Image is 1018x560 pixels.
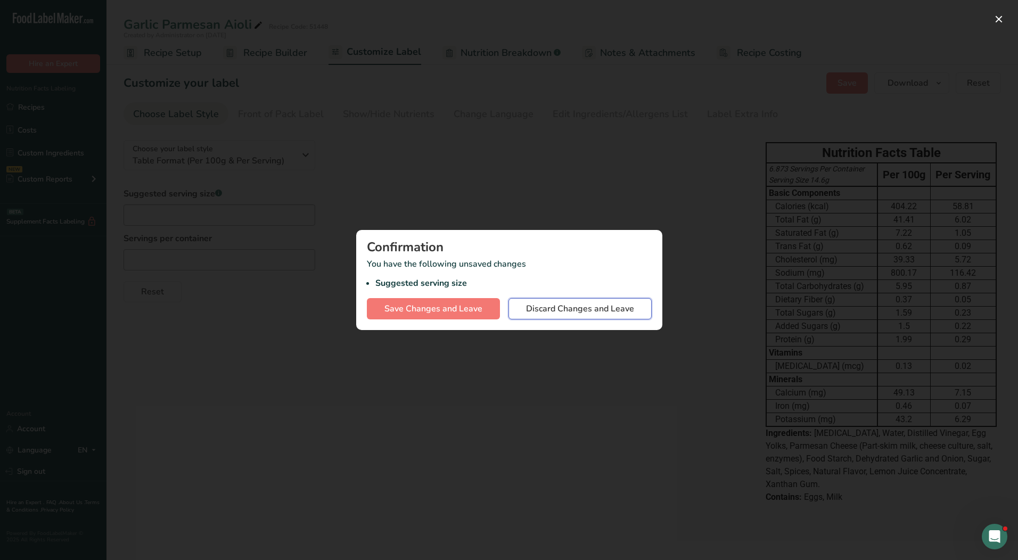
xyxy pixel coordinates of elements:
iframe: Intercom live chat [982,524,1007,549]
span: Save Changes and Leave [384,302,482,315]
button: Discard Changes and Leave [508,298,652,319]
p: You have the following unsaved changes [367,258,652,290]
li: Suggested serving size [375,277,652,290]
button: Save Changes and Leave [367,298,500,319]
div: Confirmation [367,241,652,253]
span: Discard Changes and Leave [526,302,634,315]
